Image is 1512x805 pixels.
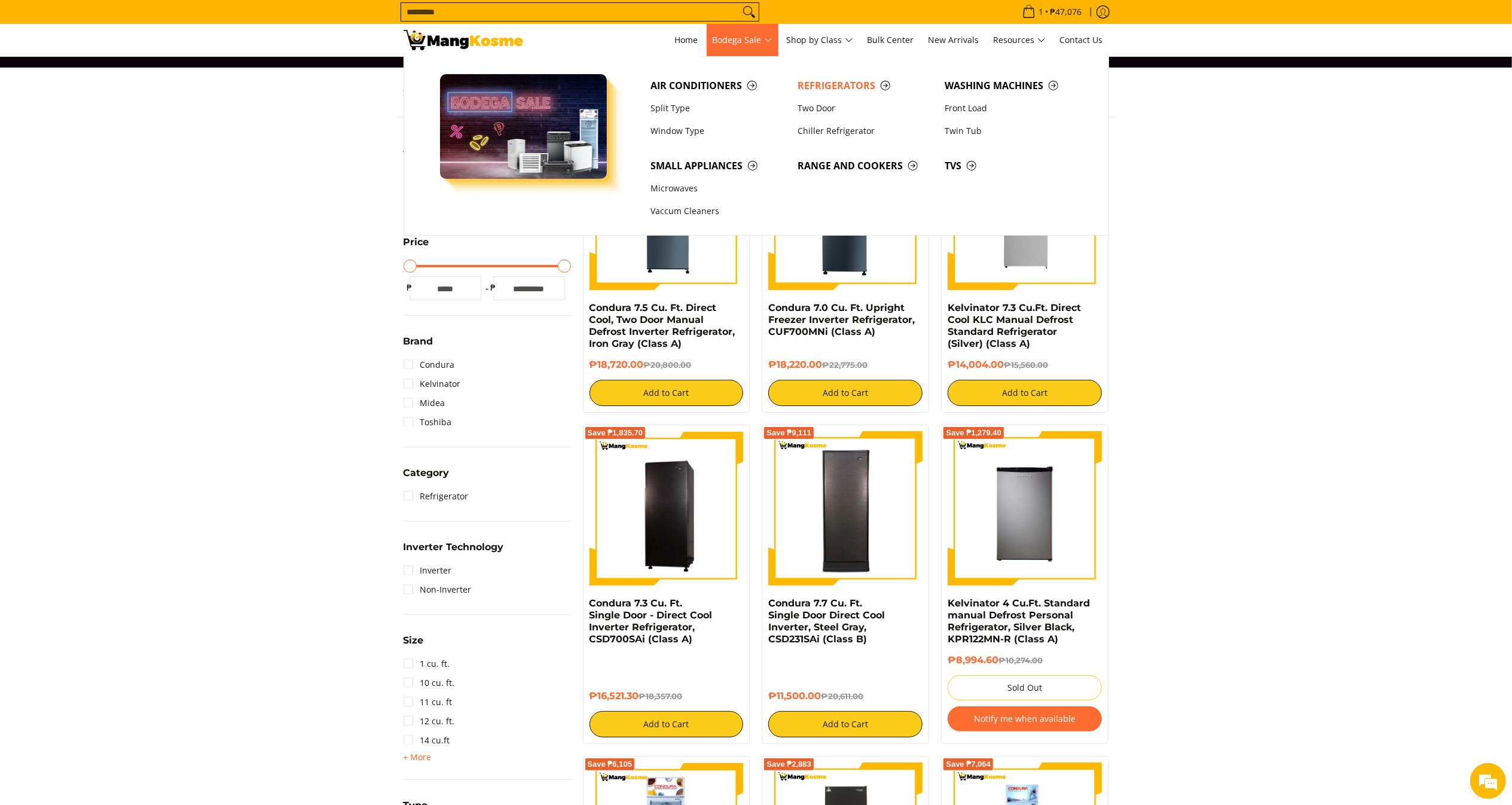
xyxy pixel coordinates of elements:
[939,120,1086,142] a: Twin Tub
[798,78,933,93] span: Refrigerators
[1037,8,1046,16] span: 1
[948,359,1102,371] h6: ₱14,004.00
[768,359,923,371] h6: ₱18,220.00
[707,24,778,56] a: Bodega Sale
[404,673,455,693] a: 10 cu. ft.
[948,380,1102,406] button: Add to Cart
[939,97,1086,120] a: Front Load
[713,33,772,48] span: Bodega Sale
[1054,24,1109,56] a: Contact Us
[589,302,735,349] a: Condura 7.5 Cu. Ft. Direct Cool, Two Door Manual Defrost Inverter Refrigerator, Iron Gray (Class A)
[404,487,469,506] a: Refrigerator
[404,580,472,599] a: Non-Inverter
[404,413,452,432] a: Toshiba
[535,24,1109,56] nav: Main Menu
[650,78,786,93] span: Air Conditioners
[404,712,455,731] a: 12 cu. ft.
[404,355,455,374] a: Condura
[588,761,633,768] span: Save ₱6,105
[404,337,433,355] summary: Open
[644,120,792,142] a: Window Type
[6,327,228,368] textarea: Type your message and hit 'Enter'
[822,360,868,370] del: ₱22,775.00
[766,761,811,768] span: Save ₱2,883
[768,380,923,406] button: Add to Cart
[998,655,1043,665] del: ₱10,274.00
[669,24,704,56] a: Home
[948,654,1102,666] h6: ₱8,994.60
[644,360,692,370] del: ₱20,800.00
[948,431,1102,586] img: Kelvinator 4 Cu.Ft. Standard manual Defrost Personal Refrigerator, Silver Black, KPR122MN-R (Clas...
[487,282,499,294] span: ₱
[768,711,923,737] button: Add to Cart
[404,750,432,764] summary: Open
[404,542,504,552] span: Inverter Technology
[948,302,1081,349] a: Kelvinator 7.3 Cu.Ft. Direct Cool KLC Manual Defrost Standard Refrigerator (Silver) (Class A)
[821,691,863,701] del: ₱20,611.00
[404,636,424,645] span: Size
[404,237,429,256] summary: Open
[589,597,713,645] a: Condura 7.3 Cu. Ft. Single Door - Direct Cool Inverter Refrigerator, CSD700SAi (Class A)
[798,158,933,173] span: Range and Cookers
[404,374,461,394] a: Kelvinator
[768,433,923,584] img: Condura 7.7 Cu. Ft. Single Door Direct Cool Inverter, Steel Gray, CSD231SAi (Class B)
[868,34,914,45] span: Bulk Center
[644,74,792,97] a: Air Conditioners
[945,158,1080,173] span: TVs
[404,636,424,654] summary: Open
[792,97,939,120] a: Two Door
[588,429,643,437] span: Save ₱1,835.70
[766,429,811,437] span: Save ₱9,111
[768,597,885,645] a: Condura 7.7 Cu. Ft. Single Door Direct Cool Inverter, Steel Gray, CSD231SAi (Class B)
[945,78,1080,93] span: Washing Machines
[644,177,792,200] a: Microwaves
[589,711,744,737] button: Add to Cart
[404,237,429,247] span: Price
[787,33,853,48] span: Shop by Class
[792,120,939,142] a: Chiller Refrigerator
[404,337,433,346] span: Brand
[1004,360,1048,370] del: ₱15,560.00
[404,561,452,580] a: Inverter
[404,30,523,50] img: Bodega Sale Refrigerator l Mang Kosme: Home Appliances Warehouse Sale
[644,97,792,120] a: Split Type
[62,67,201,83] div: Chat with us now
[196,6,225,35] div: Minimize live chat window
[589,380,744,406] button: Add to Cart
[404,693,453,712] a: 11 cu. ft
[994,33,1046,48] span: Resources
[404,394,445,413] a: Midea
[1060,34,1103,45] span: Contact Us
[923,24,985,56] a: New Arrivals
[69,151,165,272] span: We're online!
[589,359,744,371] h6: ₱18,720.00
[928,34,979,45] span: New Arrivals
[639,691,683,701] del: ₱18,357.00
[988,24,1052,56] a: Resources
[650,158,786,173] span: Small Appliances
[946,429,1001,437] span: Save ₱1,279.40
[404,468,450,487] summary: Open
[440,74,607,179] img: Bodega Sale
[781,24,859,56] a: Shop by Class
[644,154,792,177] a: Small Appliances
[948,706,1102,731] button: Notify me when available
[404,468,450,478] span: Category
[644,200,792,223] a: Vaccum Cleaners
[768,690,923,702] h6: ₱11,500.00
[792,74,939,97] a: Refrigerators
[589,690,744,702] h6: ₱16,521.30
[404,731,450,750] a: 14 cu.ft
[404,542,504,561] summary: Open
[740,3,759,21] button: Search
[589,433,744,584] img: Condura 7.3 Cu. Ft. Single Door - Direct Cool Inverter Refrigerator, CSD700SAi (Class A)
[948,597,1090,645] a: Kelvinator 4 Cu.Ft. Standard manual Defrost Personal Refrigerator, Silver Black, KPR122MN-R (Clas...
[792,154,939,177] a: Range and Cookers
[939,74,1086,97] a: Washing Machines
[862,24,920,56] a: Bulk Center
[404,654,450,673] a: 1 cu. ft.
[675,34,698,45] span: Home
[404,282,416,294] span: ₱
[1019,5,1086,19] span: •
[946,761,991,768] span: Save ₱7,064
